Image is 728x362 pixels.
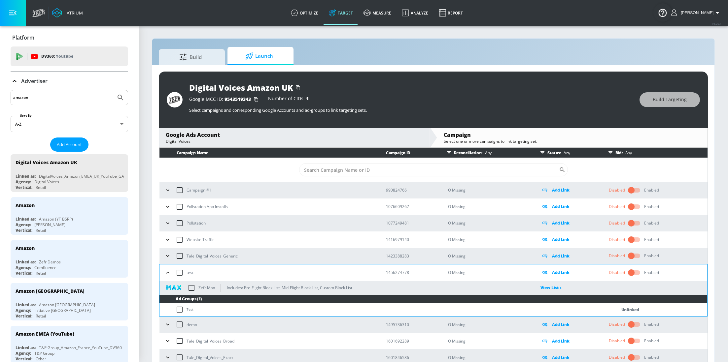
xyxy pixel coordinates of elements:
div: Linked as: [16,173,36,179]
div: Disabled [609,338,625,344]
p: IO Missing [447,203,530,210]
div: Agency: [16,179,31,185]
p: Tale_Digital_Voices_Exact [187,354,233,361]
div: Vertical: [16,313,32,319]
div: Amazon EMEA (YouTube) [16,331,74,337]
p: Tale_Digital_Voices_Broad [187,338,234,345]
p: Select campaigns and corresponding Google Accounts and ad-groups to link targeting sets. [189,107,633,113]
p: Platform [12,34,34,41]
div: Disabled [609,270,625,276]
a: Report [433,1,468,25]
p: 1601692289 [386,338,436,345]
div: Add Link [541,354,598,361]
div: Disabled [609,354,625,360]
p: Website Traffic [187,236,214,243]
input: Search Campaign Name or ID [299,163,559,176]
div: AmazonLinked as:Amazon (YT BSRP)Agency:[PERSON_NAME]Vertical:Retail [11,197,128,235]
div: Disabled [609,220,625,226]
div: Bid: [606,148,704,158]
div: Linked as: [16,302,36,308]
div: Enabled [644,187,659,193]
p: 1416979140 [386,236,436,243]
a: Analyze [397,1,433,25]
p: 1495736310 [386,321,436,328]
span: Add Account [57,141,82,148]
div: Amazon [GEOGRAPHIC_DATA] [39,302,95,308]
div: DigitalVoices_Amazon_EMEA_UK_YouTube_GA [39,173,124,179]
div: Vertical: [16,270,32,276]
p: IO Missing [447,337,530,345]
div: Agency: [16,350,31,356]
p: Add Link [552,252,570,260]
p: IO Missing [447,236,530,243]
div: Add Link [541,321,598,328]
a: View List › [540,285,562,290]
th: Campaign ID [375,148,436,158]
div: Enabled [644,253,659,259]
div: Enabled [644,204,659,210]
th: Ad Groups (1) [159,295,707,303]
p: Any [482,149,492,156]
div: Campaign [444,131,701,138]
label: Sort By [19,113,33,118]
p: Youtube [56,53,73,60]
div: Disabled [609,187,625,193]
p: 990824766 [386,187,436,194]
div: Amazon [GEOGRAPHIC_DATA]Linked as:Amazon [GEOGRAPHIC_DATA]Agency:Initiative [GEOGRAPHIC_DATA]Vert... [11,283,128,320]
div: Linked as: [16,259,36,265]
div: Retail [36,313,46,319]
p: Zefr Max [198,284,215,291]
div: Vertical: [16,227,32,233]
p: Any [561,149,570,156]
th: Campaign Name [159,148,376,158]
div: Other [36,356,46,362]
p: 1601846586 [386,354,436,361]
span: login as: stephanie.wolklin@zefr.com [678,11,713,15]
div: Retail [36,227,46,233]
div: Add Link [541,186,598,194]
div: Add Link [541,252,598,260]
p: Add Link [552,203,570,210]
div: Initiative [GEOGRAPHIC_DATA] [34,308,91,313]
div: Vertical: [16,356,32,362]
p: demo [187,321,197,328]
div: Enabled [644,270,659,276]
div: T&P Group_Amazon_France_YouTube_DV360 [39,345,122,350]
div: Retail [36,185,46,190]
div: Enabled [644,220,659,226]
div: Agency: [16,308,31,313]
p: DV360: [41,53,73,60]
p: Add Link [552,236,570,243]
div: Add Link [541,337,598,345]
p: IO Missing [447,354,530,361]
div: Vertical: [16,185,32,190]
div: Reconciliation: [444,148,530,158]
p: Pollstation App Installs [187,203,228,210]
div: Search CID Name or Number [299,163,568,176]
div: Add Link [541,236,598,243]
div: Disabled [609,237,625,243]
div: Zefr Demos [39,259,61,265]
input: Search by name [13,93,113,102]
div: Disabled [609,253,625,259]
p: Campaign #1 [187,187,211,194]
div: T&P Group [34,350,54,356]
p: Unlinked [621,306,639,314]
p: 1423388283 [386,253,436,259]
p: Add Link [552,337,570,345]
div: Number of CIDs: [268,96,309,103]
p: Any [623,149,632,156]
div: Linked as: [16,216,36,222]
p: IO Missing [447,269,530,276]
div: Agency: [16,222,31,227]
div: [PERSON_NAME] [34,222,65,227]
div: Enabled [644,321,659,327]
p: Pollstation [187,220,206,226]
div: Amazon [16,245,35,251]
div: Add Link [541,269,598,276]
div: Agency: [16,265,31,270]
button: Add Account [50,137,88,152]
p: test [187,269,193,276]
div: Digital Voices Amazon UK [189,82,293,93]
div: Digital Voices [34,179,59,185]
